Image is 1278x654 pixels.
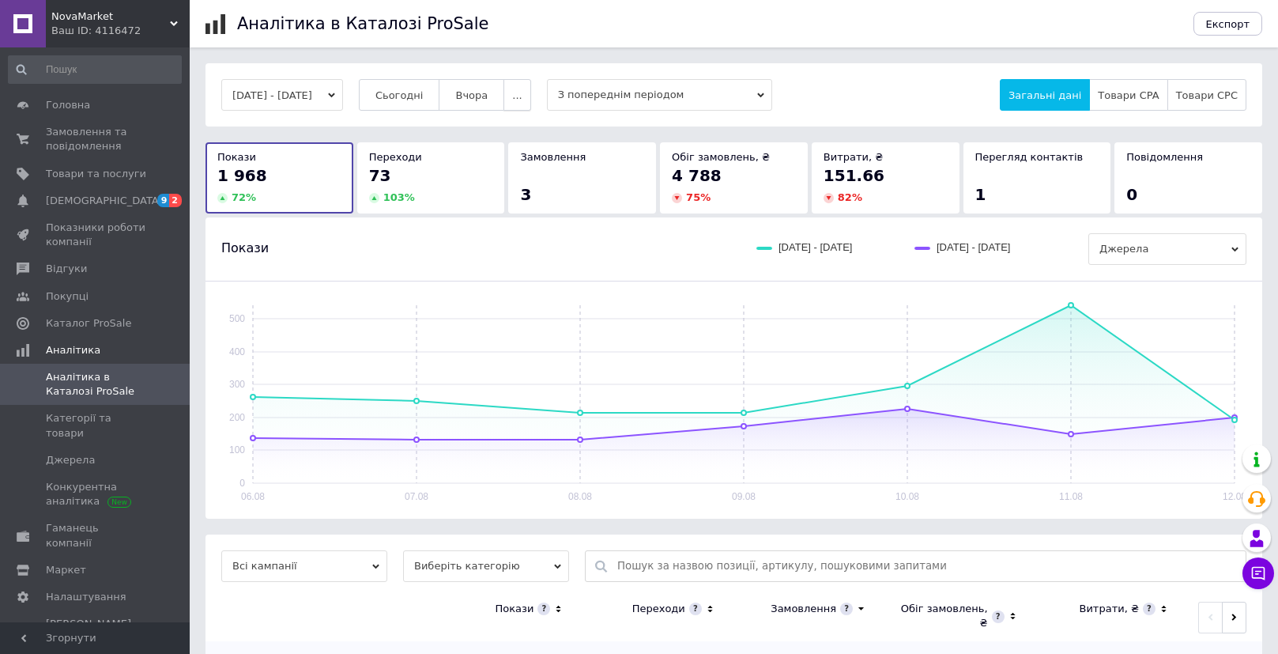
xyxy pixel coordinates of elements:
button: Чат з покупцем [1242,558,1274,589]
span: Покази [221,240,269,257]
span: [DEMOGRAPHIC_DATA] [46,194,163,208]
text: 08.08 [568,491,592,502]
span: 0 [1126,185,1137,204]
text: 09.08 [732,491,756,502]
span: Витрати, ₴ [824,151,884,163]
text: 12.08 [1223,491,1246,502]
text: 11.08 [1059,491,1083,502]
input: Пошук [8,55,182,84]
span: Налаштування [46,590,126,604]
text: 0 [239,478,245,489]
div: Ваш ID: 4116472 [51,24,190,38]
span: Обіг замовлень, ₴ [672,151,770,163]
span: ... [512,89,522,101]
span: Покази [217,151,256,163]
span: 82 % [838,191,862,203]
span: Покупці [46,289,89,304]
span: Каталог ProSale [46,316,131,331]
span: NovaMarket [51,9,170,24]
span: Експорт [1206,18,1250,30]
button: ... [503,79,530,111]
span: Головна [46,98,90,112]
span: Товари та послуги [46,167,146,181]
text: 07.08 [405,491,428,502]
span: Категорії та товари [46,411,146,440]
div: Переходи [632,602,685,616]
span: 2 [169,194,182,207]
span: Переходи [369,151,422,163]
span: Загальні дані [1008,89,1081,101]
input: Пошук за назвою позиції, артикулу, пошуковими запитами [617,551,1238,581]
div: Витрати, ₴ [1079,602,1139,616]
span: Вчора [455,89,488,101]
span: 103 % [383,191,415,203]
div: Покази [495,602,533,616]
span: Джерела [1088,233,1246,265]
text: 06.08 [241,491,265,502]
text: 10.08 [895,491,919,502]
button: Товари CPA [1089,79,1167,111]
span: Конкурентна аналітика [46,480,146,508]
span: Повідомлення [1126,151,1203,163]
span: Замовлення та повідомлення [46,125,146,153]
span: З попереднім періодом [547,79,772,111]
span: Відгуки [46,262,87,276]
text: 400 [229,346,245,357]
span: Перегляд контактів [975,151,1084,163]
button: Товари CPC [1167,79,1246,111]
span: 75 % [686,191,711,203]
button: Експорт [1193,12,1263,36]
span: Товари CPC [1176,89,1238,101]
span: Товари CPA [1098,89,1159,101]
span: 4 788 [672,166,722,185]
button: Сьогодні [359,79,440,111]
text: 500 [229,313,245,324]
span: Маркет [46,563,86,577]
span: Замовлення [520,151,586,163]
button: [DATE] - [DATE] [221,79,343,111]
span: 151.66 [824,166,884,185]
div: Замовлення [771,602,836,616]
span: Гаманець компанії [46,521,146,550]
span: Аналітика [46,343,100,357]
button: Загальні дані [1000,79,1090,111]
span: Показники роботи компанії [46,221,146,249]
span: Всі кампанії [221,550,387,582]
h1: Аналітика в Каталозі ProSale [237,14,488,33]
span: 1 [975,185,986,204]
button: Вчора [439,79,504,111]
span: 1 968 [217,166,267,185]
text: 100 [229,444,245,456]
span: 3 [520,185,531,204]
span: Джерела [46,453,95,467]
span: 9 [157,194,170,207]
span: Сьогодні [375,89,424,101]
span: Аналітика в Каталозі ProSale [46,370,146,399]
div: Обіг замовлень, ₴ [896,602,987,630]
span: 73 [369,166,391,185]
text: 300 [229,379,245,390]
span: 72 % [232,191,256,203]
span: Виберіть категорію [403,550,569,582]
text: 200 [229,412,245,423]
